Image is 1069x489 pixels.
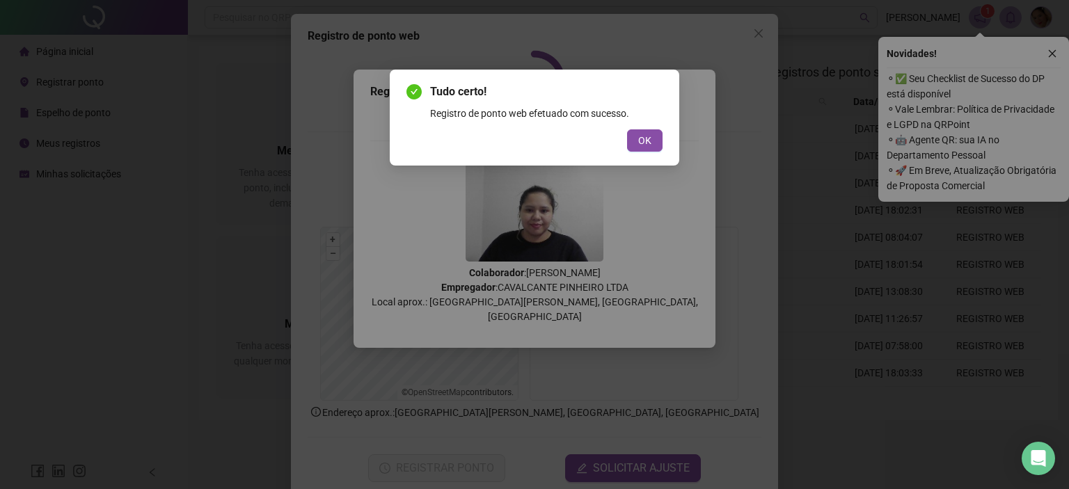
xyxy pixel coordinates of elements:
[1022,442,1055,475] div: Open Intercom Messenger
[430,106,663,121] div: Registro de ponto web efetuado com sucesso.
[627,129,663,152] button: OK
[638,133,651,148] span: OK
[406,84,422,99] span: check-circle
[430,83,663,100] span: Tudo certo!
